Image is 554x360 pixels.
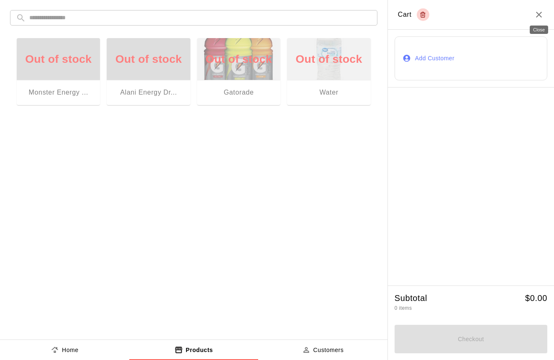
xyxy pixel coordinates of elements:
span: 0 items [395,305,412,311]
p: Customers [313,346,344,355]
h5: Subtotal [395,293,427,304]
div: Cart [398,8,429,21]
button: Empty cart [417,8,429,21]
button: Close [534,10,544,20]
div: Close [530,26,548,34]
p: Home [62,346,79,355]
p: Products [186,346,213,355]
button: Add Customer [395,36,547,80]
h5: $ 0.00 [525,293,547,304]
